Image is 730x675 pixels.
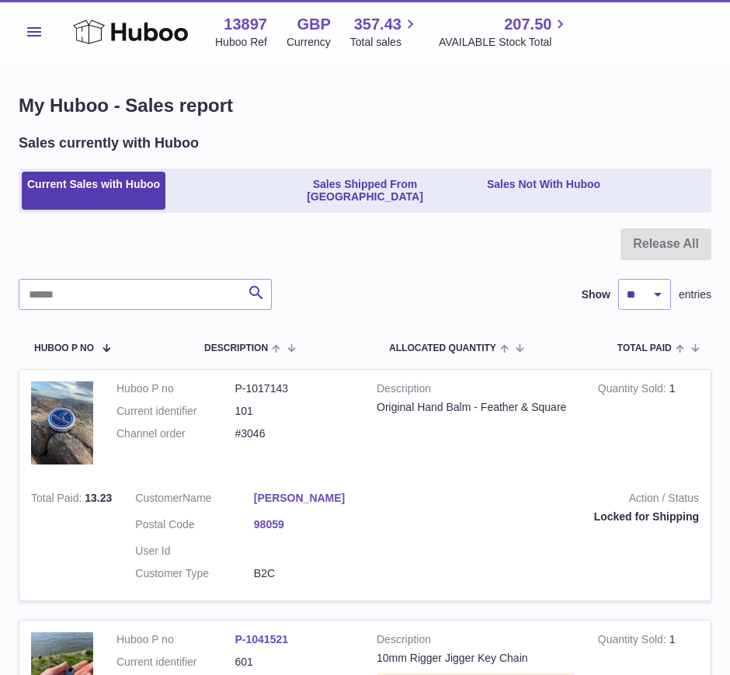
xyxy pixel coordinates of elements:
dt: Postal Code [135,517,254,536]
dt: Customer Type [135,566,254,581]
img: il_fullxfull.5545322717_sv0z.jpg [31,381,93,464]
a: [PERSON_NAME] [254,491,373,506]
div: 10mm Rigger Jigger Key Chain [377,651,575,666]
dt: Current identifier [116,404,235,419]
a: P-1041521 [235,633,289,645]
span: AVAILABLE Stock Total [439,35,570,50]
dd: P-1017143 [235,381,354,396]
h2: Sales currently with Huboo [19,134,199,152]
dd: 601 [235,655,354,670]
h1: My Huboo - Sales report [19,93,711,118]
div: Original Hand Balm - Feather & Square [377,400,575,415]
strong: 13897 [224,14,267,35]
a: Sales Not With Huboo [481,172,606,211]
strong: Total Paid [31,492,85,508]
strong: Description [377,632,575,651]
dt: Huboo P no [116,632,235,647]
span: Total sales [350,35,419,50]
td: 1 [586,370,711,480]
div: Currency [287,35,331,50]
span: 13.23 [85,492,112,504]
strong: Description [377,381,575,400]
div: Locked for Shipping [395,510,699,524]
dd: #3046 [235,426,354,441]
span: Total paid [617,343,672,353]
span: ALLOCATED Quantity [389,343,496,353]
a: 207.50 AVAILABLE Stock Total [439,14,570,50]
span: Customer [135,492,182,504]
span: Description [204,343,268,353]
span: 357.43 [354,14,401,35]
a: Sales Shipped From [GEOGRAPHIC_DATA] [252,172,478,211]
strong: Quantity Sold [598,382,669,398]
dt: User Id [135,544,254,558]
strong: GBP [297,14,330,35]
div: Huboo Ref [215,35,267,50]
a: Current Sales with Huboo [22,172,165,211]
dt: Name [135,491,254,510]
a: 98059 [254,517,373,532]
dt: Channel order [116,426,235,441]
dd: B2C [254,566,373,581]
strong: Action / Status [395,491,699,510]
strong: Quantity Sold [598,633,669,649]
a: 357.43 Total sales [350,14,419,50]
span: entries [679,287,711,302]
span: Huboo P no [34,343,94,353]
label: Show [582,287,610,302]
span: 207.50 [504,14,551,35]
dt: Huboo P no [116,381,235,396]
dt: Current identifier [116,655,235,670]
dd: 101 [235,404,354,419]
